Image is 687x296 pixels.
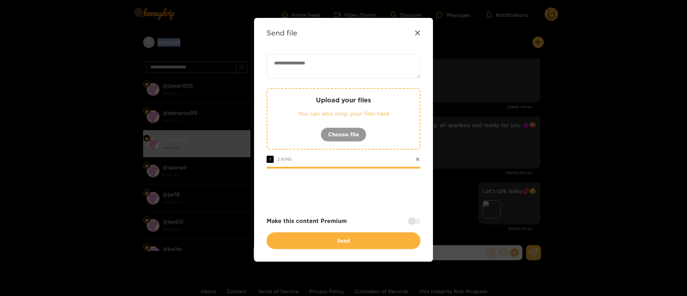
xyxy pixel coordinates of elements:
span: 1 [267,156,274,163]
p: You can also drop your files here [282,110,405,118]
p: Upload your files [282,96,405,104]
strong: Make this content Premium [267,217,347,225]
button: Send [267,232,420,249]
span: 2.16 MB [277,157,292,161]
strong: Send file [267,29,297,37]
button: Choose file [321,127,366,142]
